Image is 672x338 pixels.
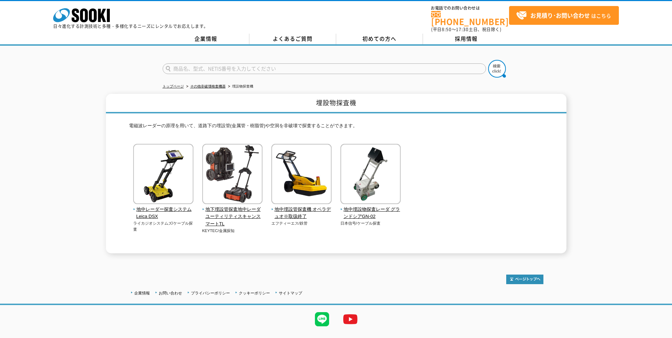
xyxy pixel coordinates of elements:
[227,83,253,90] li: 埋設物探査機
[249,34,336,44] a: よくあるご質問
[509,6,619,25] a: お見積り･お問い合わせはこちら
[271,206,332,221] span: 地中埋設管探査機 オペラデュオ※取扱終了
[239,291,270,295] a: クッキーポリシー
[202,144,262,206] img: 地下埋設管探査地中レーダ ユーティリティスキャンスマートTL
[336,305,365,333] img: YouTube
[362,35,396,43] span: 初めての方へ
[340,206,401,221] span: 地中埋設物探査レーダ グランドシアGN-02
[163,34,249,44] a: 企業情報
[516,10,611,21] span: はこちら
[159,291,182,295] a: お問い合わせ
[431,11,509,26] a: [PHONE_NUMBER]
[202,199,263,228] a: 地下埋設管探査地中レーダ ユーティリティスキャンスマートTL
[129,122,543,133] p: 電磁波レーダーの原理を用いて、道路下の埋設管(金属管・樹脂管)や空洞を非破壊で探査することができます。
[134,291,150,295] a: 企業情報
[53,24,208,28] p: 日々進化する計測技術と多種・多様化するニーズにレンタルでお応えします。
[530,11,590,19] strong: お見積り･お問い合わせ
[202,228,263,234] p: KEYTEC/金属探知
[336,34,423,44] a: 初めての方へ
[431,6,509,10] span: お電話でのお問い合わせは
[190,84,226,88] a: その他非破壊検査機器
[340,199,401,220] a: 地中埋設物探査レーダ グランドシアGN-02
[202,206,263,228] span: 地下埋設管探査地中レーダ ユーティリティスキャンスマートTL
[506,275,543,284] img: トップページへ
[308,305,336,333] img: LINE
[271,220,332,226] p: エフティーエス/鉄管
[442,26,452,33] span: 8:50
[133,220,194,232] p: ライカジオシステムズ/ケーブル探査
[271,199,332,220] a: 地中埋設管探査機 オペラデュオ※取扱終了
[106,94,566,113] h1: 埋設物探査機
[456,26,469,33] span: 17:30
[279,291,302,295] a: サイトマップ
[163,63,486,74] input: 商品名、型式、NETIS番号を入力してください
[271,144,332,206] img: 地中埋設管探査機 オペラデュオ※取扱終了
[340,144,401,206] img: 地中埋設物探査レーダ グランドシアGN-02
[423,34,510,44] a: 採用情報
[340,220,401,226] p: 日本信号/ケーブル探査
[431,26,501,33] span: (平日 ～ 土日、祝日除く)
[163,84,184,88] a: トップページ
[488,60,506,78] img: btn_search.png
[191,291,230,295] a: プライバシーポリシー
[133,144,193,206] img: 地中レーダー探査システム Leica DSX
[133,206,194,221] span: 地中レーダー探査システム Leica DSX
[133,199,194,220] a: 地中レーダー探査システム Leica DSX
